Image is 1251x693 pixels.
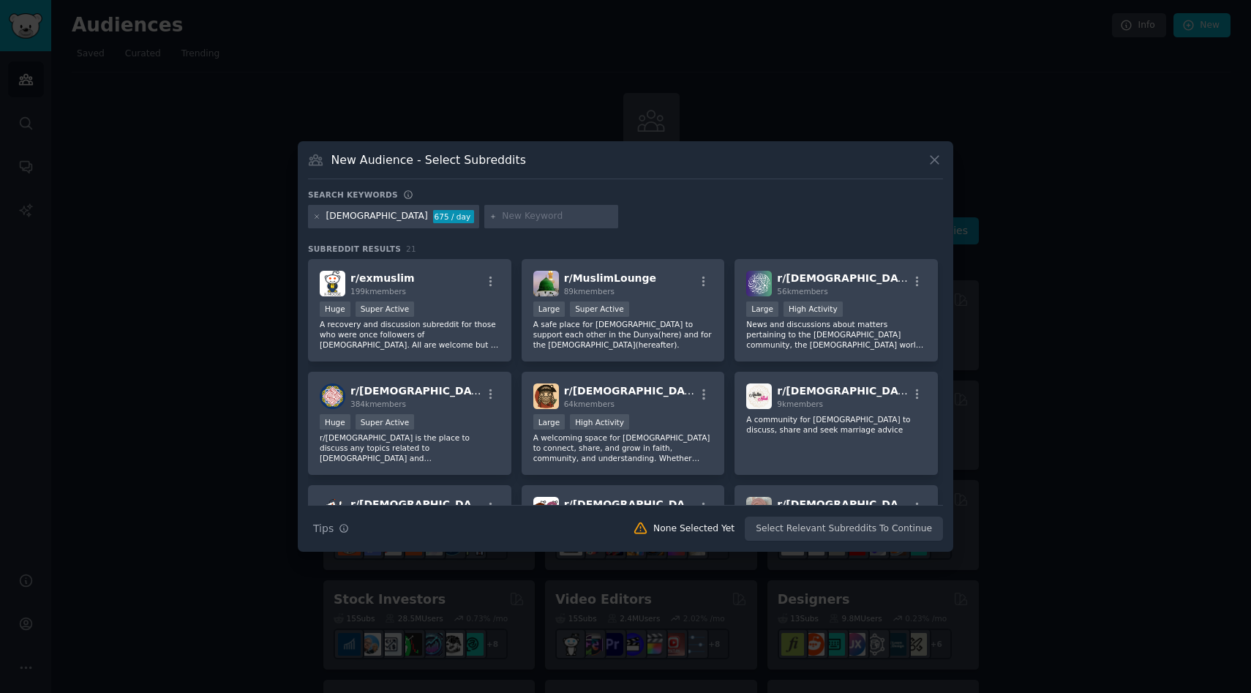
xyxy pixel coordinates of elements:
[777,287,827,296] span: 56k members
[320,383,345,409] img: islam
[308,190,398,200] h3: Search keywords
[777,272,916,284] span: r/ [DEMOGRAPHIC_DATA]
[326,210,428,223] div: [DEMOGRAPHIC_DATA]
[350,385,489,397] span: r/ [DEMOGRAPHIC_DATA]
[406,244,416,253] span: 21
[777,498,916,510] span: r/ [DEMOGRAPHIC_DATA]
[533,301,566,317] div: Large
[433,210,474,223] div: 675 / day
[570,301,629,317] div: Super Active
[313,521,334,536] span: Tips
[564,400,615,408] span: 64k members
[350,400,406,408] span: 384k members
[308,244,401,254] span: Subreddit Results
[564,287,615,296] span: 89k members
[320,497,345,522] img: atheism
[533,319,713,350] p: A safe place for [DEMOGRAPHIC_DATA] to support each other in the Dunya(here) and for the [DEMOGRA...
[653,522,735,536] div: None Selected Yet
[777,400,823,408] span: 9k members
[350,498,489,510] span: r/ [DEMOGRAPHIC_DATA]
[570,414,629,430] div: High Activity
[533,432,713,463] p: A welcoming space for [DEMOGRAPHIC_DATA] to connect, share, and grow in faith, community, and und...
[308,516,354,542] button: Tips
[356,301,415,317] div: Super Active
[564,272,656,284] span: r/ MuslimLounge
[533,271,559,296] img: MuslimLounge
[564,385,703,397] span: r/ [DEMOGRAPHIC_DATA]
[533,497,559,522] img: MuslimMarriage
[746,383,772,409] img: MuslimNikah
[502,210,613,223] input: New Keyword
[320,319,500,350] p: A recovery and discussion subreddit for those who were once followers of [DEMOGRAPHIC_DATA]. All ...
[564,498,703,510] span: r/ [DEMOGRAPHIC_DATA]
[777,385,916,397] span: r/ [DEMOGRAPHIC_DATA]
[746,497,772,522] img: muslim_beauties
[320,432,500,463] p: r/[DEMOGRAPHIC_DATA] is the place to discuss any topics related to [DEMOGRAPHIC_DATA] and [DEMOGR...
[320,301,350,317] div: Huge
[533,414,566,430] div: Large
[331,152,526,168] h3: New Audience - Select Subreddits
[746,301,778,317] div: Large
[356,414,415,430] div: Super Active
[350,272,415,284] span: r/ exmuslim
[746,271,772,296] img: Muslim
[746,319,926,350] p: News and discussions about matters pertaining to the [DEMOGRAPHIC_DATA] community, the [DEMOGRAPH...
[320,271,345,296] img: exmuslim
[533,383,559,409] img: MuslimCorner
[320,414,350,430] div: Huge
[746,414,926,435] p: A community for [DEMOGRAPHIC_DATA] to discuss, share and seek marriage advice
[784,301,843,317] div: High Activity
[350,287,406,296] span: 199k members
